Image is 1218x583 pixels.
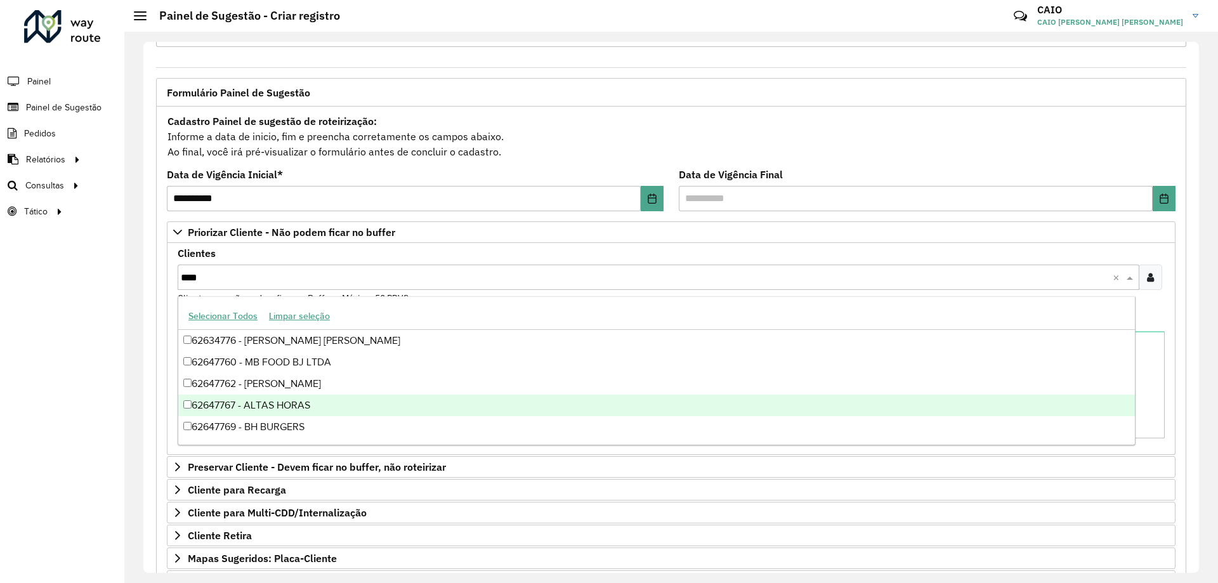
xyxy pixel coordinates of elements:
a: Cliente para Recarga [167,479,1175,501]
a: Cliente Retira [167,525,1175,546]
span: Cliente para Recarga [188,485,286,495]
label: Data de Vigência Final [679,167,783,182]
small: Clientes que não podem ficar no Buffer – Máximo 50 PDVS [178,292,409,304]
span: Cliente Retira [188,530,252,540]
label: Data de Vigência Inicial [167,167,283,182]
div: 62647760 - MB FOOD BJ LTDA [178,351,1135,373]
a: Cliente para Multi-CDD/Internalização [167,502,1175,523]
span: Preservar Cliente - Devem ficar no buffer, não roteirizar [188,462,446,472]
span: Mapas Sugeridos: Placa-Cliente [188,553,337,563]
div: 62647769 - BH BURGERS [178,416,1135,438]
span: CAIO [PERSON_NAME] [PERSON_NAME] [1037,16,1183,28]
span: Clear all [1113,270,1123,285]
h3: CAIO [1037,4,1183,16]
button: Limpar seleção [263,306,336,326]
strong: Cadastro Painel de sugestão de roteirização: [167,115,377,128]
div: Informe a data de inicio, fim e preencha corretamente os campos abaixo. Ao final, você irá pré-vi... [167,113,1175,160]
a: Preservar Cliente - Devem ficar no buffer, não roteirizar [167,456,1175,478]
span: Tático [24,205,48,218]
div: 62647762 - [PERSON_NAME] [178,373,1135,395]
a: Contato Rápido [1007,3,1034,30]
span: Pedidos [24,127,56,140]
div: 62647767 - ALTAS HORAS [178,395,1135,416]
ng-dropdown-panel: Options list [178,296,1136,445]
span: Painel de Sugestão [26,101,101,114]
span: Priorizar Cliente - Não podem ficar no buffer [188,227,395,237]
span: Consultas [25,179,64,192]
label: Clientes [178,246,216,261]
button: Choose Date [641,186,664,211]
a: Mapas Sugeridos: Placa-Cliente [167,547,1175,569]
button: Selecionar Todos [183,306,263,326]
div: 62634776 - [PERSON_NAME] [PERSON_NAME] [178,330,1135,351]
span: Painel [27,75,51,88]
button: Choose Date [1153,186,1175,211]
span: Cliente para Multi-CDD/Internalização [188,508,367,518]
span: Relatórios [26,153,65,166]
h2: Painel de Sugestão - Criar registro [147,9,340,23]
div: Priorizar Cliente - Não podem ficar no buffer [167,243,1175,455]
span: Formulário Painel de Sugestão [167,88,310,98]
a: Priorizar Cliente - Não podem ficar no buffer [167,221,1175,243]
